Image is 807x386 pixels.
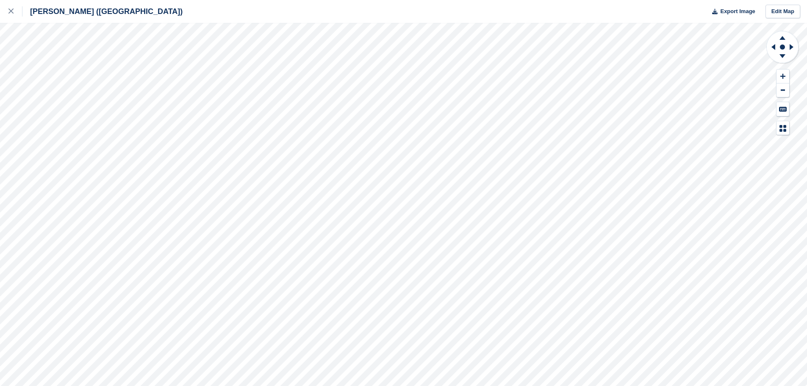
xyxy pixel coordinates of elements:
button: Keyboard Shortcuts [776,102,789,116]
a: Edit Map [765,5,800,19]
div: [PERSON_NAME] ([GEOGRAPHIC_DATA]) [22,6,183,17]
button: Zoom In [776,69,789,83]
span: Export Image [720,7,755,16]
button: Zoom Out [776,83,789,97]
button: Map Legend [776,121,789,135]
button: Export Image [707,5,755,19]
